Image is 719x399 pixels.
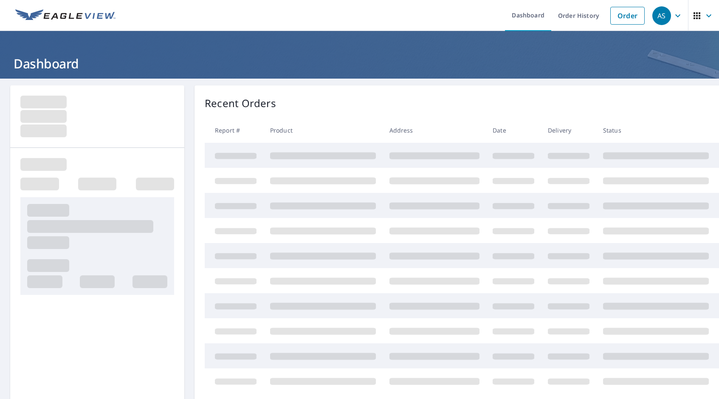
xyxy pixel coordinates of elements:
[10,55,709,72] h1: Dashboard
[610,7,645,25] a: Order
[486,118,541,143] th: Date
[15,9,116,22] img: EV Logo
[205,96,276,111] p: Recent Orders
[263,118,383,143] th: Product
[596,118,716,143] th: Status
[383,118,486,143] th: Address
[205,118,263,143] th: Report #
[652,6,671,25] div: AS
[541,118,596,143] th: Delivery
